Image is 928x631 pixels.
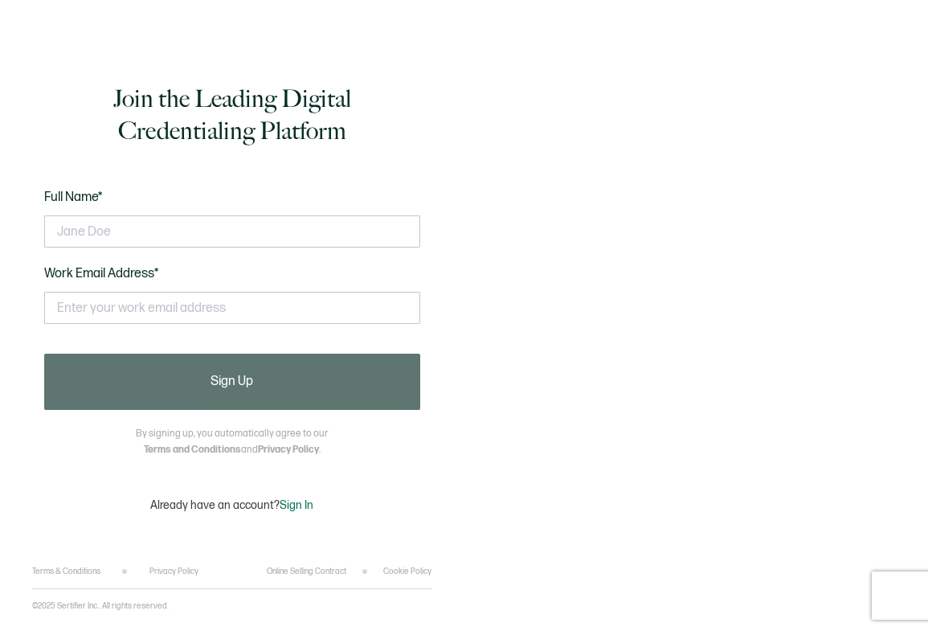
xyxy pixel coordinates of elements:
[32,601,169,611] p: ©2025 Sertifier Inc.. All rights reserved.
[32,567,100,576] a: Terms & Conditions
[150,498,313,512] p: Already have an account?
[44,190,103,205] span: Full Name*
[136,426,328,458] p: By signing up, you automatically agree to our and .
[44,354,420,410] button: Sign Up
[149,567,198,576] a: Privacy Policy
[44,83,420,147] h1: Join the Leading Digital Credentialing Platform
[44,215,420,248] input: Jane Doe
[144,444,241,456] a: Terms and Conditions
[44,292,420,324] input: Enter your work email address
[383,567,431,576] a: Cookie Policy
[267,567,346,576] a: Online Selling Contract
[211,375,253,388] span: Sign Up
[258,444,319,456] a: Privacy Policy
[44,266,159,281] span: Work Email Address*
[280,498,313,512] span: Sign In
